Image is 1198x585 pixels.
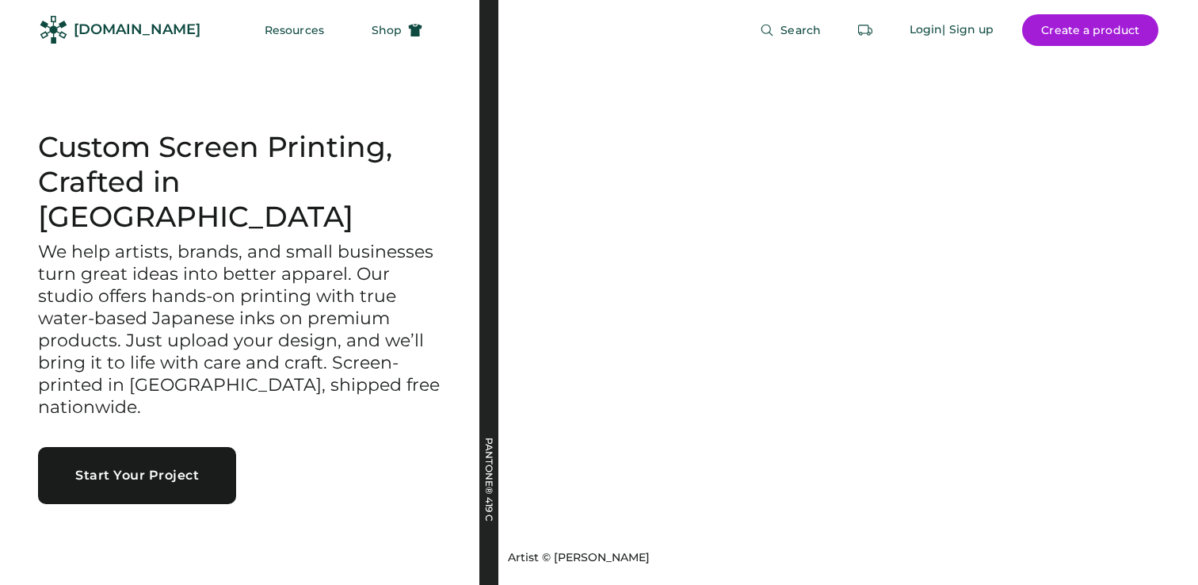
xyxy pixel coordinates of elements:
[942,22,994,38] div: | Sign up
[741,14,840,46] button: Search
[38,447,236,504] button: Start Your Project
[780,25,821,36] span: Search
[1022,14,1158,46] button: Create a product
[372,25,402,36] span: Shop
[353,14,441,46] button: Shop
[246,14,343,46] button: Resources
[38,130,441,235] h1: Custom Screen Printing, Crafted in [GEOGRAPHIC_DATA]
[40,16,67,44] img: Rendered Logo - Screens
[502,544,650,566] a: Artist © [PERSON_NAME]
[38,241,441,419] h3: We help artists, brands, and small businesses turn great ideas into better apparel. Our studio of...
[74,20,200,40] div: [DOMAIN_NAME]
[910,22,943,38] div: Login
[508,550,650,566] div: Artist © [PERSON_NAME]
[849,14,881,46] button: Retrieve an order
